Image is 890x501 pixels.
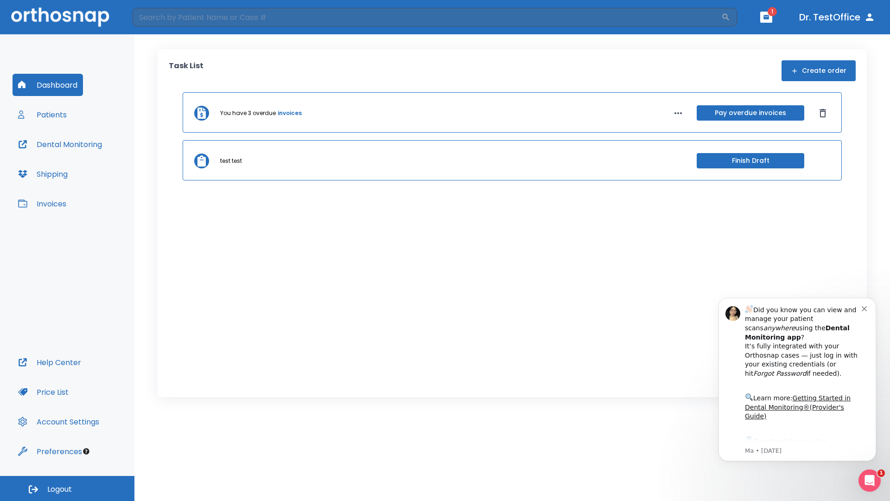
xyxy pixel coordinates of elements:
[697,105,804,121] button: Pay overdue invoices
[13,193,72,215] button: Invoices
[220,157,242,165] p: test test
[13,103,72,126] button: Patients
[877,469,885,477] span: 1
[858,469,881,492] iframe: Intercom live chat
[782,60,856,81] button: Create order
[13,411,105,433] button: Account Settings
[13,163,73,185] button: Shipping
[278,109,302,117] a: invoices
[169,60,203,81] p: Task List
[13,381,74,403] button: Price List
[220,109,276,117] p: You have 3 overdue
[13,133,108,155] button: Dental Monitoring
[815,106,830,121] button: Dismiss
[82,447,90,456] div: Tooltip anchor
[11,7,109,26] img: Orthosnap
[697,153,804,168] button: Finish Draft
[13,74,83,96] button: Dashboard
[133,8,721,26] input: Search by Patient Name or Case #
[795,9,879,26] button: Dr. TestOffice
[13,351,87,373] button: Help Center
[705,286,890,496] iframe: Intercom notifications message
[13,440,88,462] button: Preferences
[768,7,777,16] span: 1
[47,484,72,495] span: Logout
